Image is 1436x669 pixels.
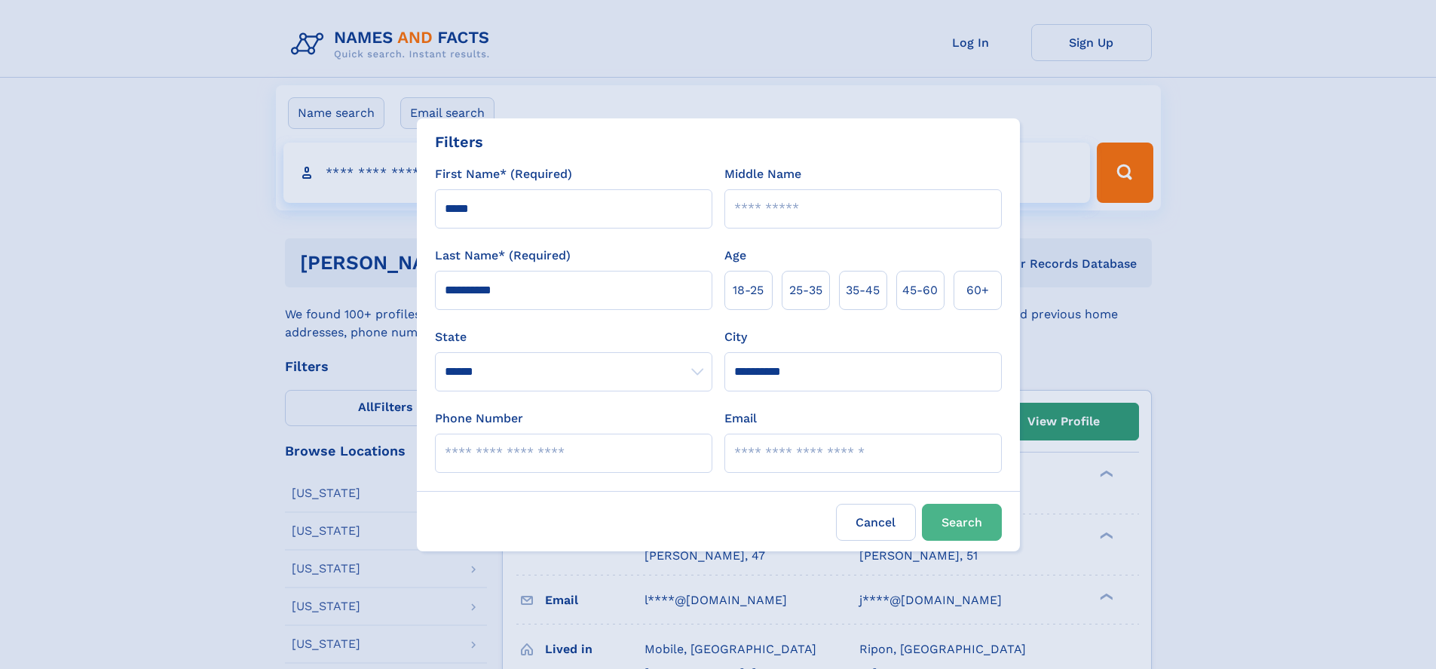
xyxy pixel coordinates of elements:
span: 25‑35 [789,281,822,299]
label: Phone Number [435,410,523,428]
div: Filters [435,130,483,153]
span: 18‑25 [733,281,764,299]
label: City [724,328,747,346]
label: First Name* (Required) [435,165,572,183]
button: Search [922,504,1002,541]
span: 45‑60 [902,281,938,299]
span: 35‑45 [846,281,880,299]
span: 60+ [966,281,989,299]
label: Cancel [836,504,916,541]
label: Age [724,247,746,265]
label: Middle Name [724,165,801,183]
label: State [435,328,712,346]
label: Email [724,410,757,428]
label: Last Name* (Required) [435,247,571,265]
